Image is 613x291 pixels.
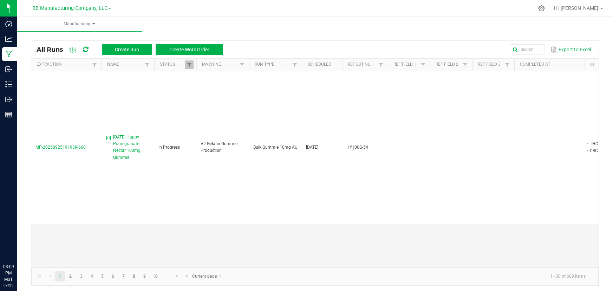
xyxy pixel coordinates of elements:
[139,271,150,282] a: Page 9
[238,60,246,69] a: Filter
[348,62,376,67] a: Ref Lot NumberSortable
[503,60,511,69] a: Filter
[5,51,12,58] inline-svg: Manufacturing
[32,5,107,11] span: BB Manufacturing Company, LLC
[393,62,418,67] a: Ref Field 1Sortable
[419,60,427,69] a: Filter
[87,271,97,282] a: Page 4
[17,17,142,32] a: Manufacturing
[35,145,86,150] span: MP-20250925191939-660
[5,66,12,73] inline-svg: Inbound
[461,60,469,69] a: Filter
[5,111,12,118] inline-svg: Reports
[161,271,171,282] a: Page 11
[31,267,599,285] kendo-pager: Current page: 1
[169,47,209,52] span: Create Work Order
[156,44,223,55] button: Create Work Order
[307,62,339,67] a: ScheduledSortable
[118,271,129,282] a: Page 7
[3,283,14,288] p: 09/25
[5,81,12,88] inline-svg: Inventory
[185,60,194,69] a: Filter
[129,271,139,282] a: Page 8
[377,60,385,69] a: Filter
[3,264,14,283] p: 03:09 PM MST
[37,62,90,67] a: ExtractionSortable
[201,141,237,153] span: V2 Gelatin Gummie Production
[291,60,299,69] a: Filter
[226,271,591,282] kendo-pager-info: 1 - 30 of 609 items
[7,235,28,256] iframe: Resource center
[182,271,192,282] a: Go to the last page
[97,271,107,282] a: Page 5
[115,47,139,52] span: Create Run
[255,62,290,67] a: Run TypeSortable
[5,96,12,103] inline-svg: Outbound
[202,62,237,67] a: MachineSortable
[5,35,12,43] inline-svg: Analytics
[150,271,161,282] a: Page 10
[65,271,76,282] a: Page 2
[108,271,118,282] a: Page 6
[107,62,143,67] a: NameSortable
[17,21,142,27] span: Manufacturing
[55,271,65,282] a: Page 1
[554,5,600,11] span: Hi, [PERSON_NAME]!
[76,271,86,282] a: Page 3
[537,5,546,12] div: Manage settings
[172,271,182,282] a: Go to the next page
[478,62,503,67] a: Ref Field 3Sortable
[102,44,152,55] button: Create Run
[520,62,582,67] a: Completed AtSortable
[184,273,190,279] span: Go to the last page
[174,273,180,279] span: Go to the next page
[143,60,151,69] a: Filter
[90,60,99,69] a: Filter
[113,134,150,161] span: [DATE] Happy Pomegranate Nectar 100mg Gummie
[37,44,228,56] div: All Runs
[253,145,298,150] span: Bulk Gummie 10mg AU
[549,44,593,56] button: Export to Excel
[160,62,185,67] a: StatusSortable
[306,145,318,150] span: [DATE]
[510,44,545,55] input: Search
[346,145,368,150] span: HY100G-54
[5,20,12,27] inline-svg: Dashboard
[158,145,180,150] span: In Progress
[436,62,461,67] a: Ref Field 2Sortable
